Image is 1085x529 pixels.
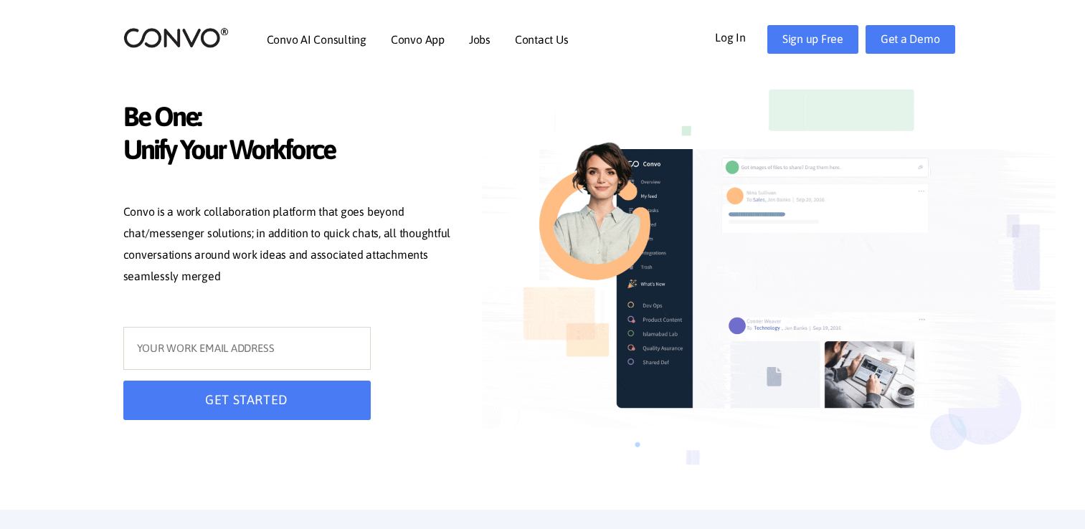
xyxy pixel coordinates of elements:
a: Convo AI Consulting [267,34,366,45]
a: Jobs [469,34,491,45]
button: GET STARTED [123,381,371,420]
a: Convo App [391,34,445,45]
a: Get a Demo [866,25,955,54]
span: Be One: [123,100,460,137]
img: image_not_found [482,65,1056,510]
a: Sign up Free [767,25,858,54]
img: logo_2.png [123,27,229,49]
p: Convo is a work collaboration platform that goes beyond chat/messenger solutions; in addition to ... [123,201,460,290]
span: Unify Your Workforce [123,133,460,170]
a: Log In [715,25,767,48]
a: Contact Us [515,34,569,45]
input: YOUR WORK EMAIL ADDRESS [123,327,371,370]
